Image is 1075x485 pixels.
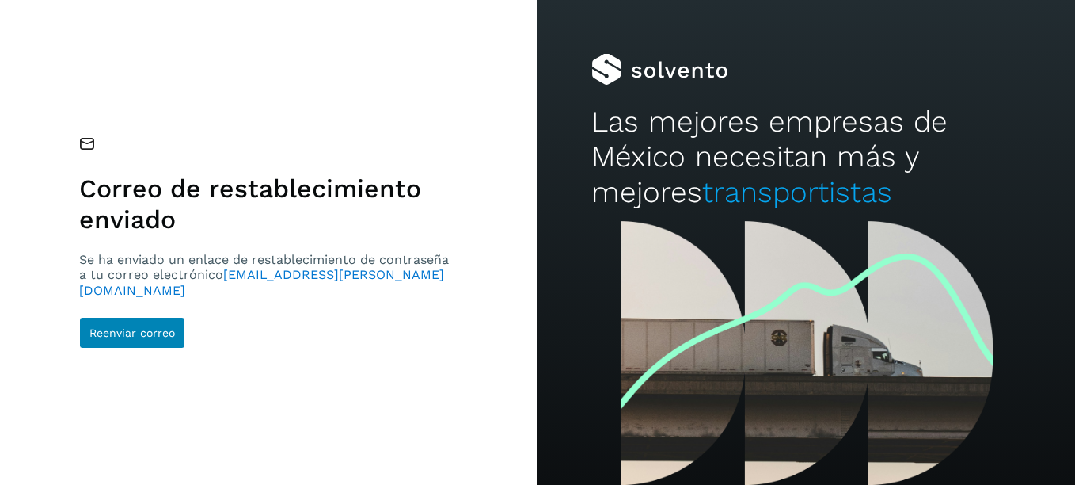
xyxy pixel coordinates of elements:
p: Se ha enviado un enlace de restablecimiento de contraseña a tu correo electrónico [79,252,455,298]
span: [EMAIL_ADDRESS][PERSON_NAME][DOMAIN_NAME] [79,267,444,297]
span: Reenviar correo [89,327,175,338]
span: transportistas [702,175,892,209]
button: Reenviar correo [79,317,185,349]
h2: Las mejores empresas de México necesitan más y mejores [591,105,1021,210]
h1: Correo de restablecimiento enviado [79,174,455,235]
